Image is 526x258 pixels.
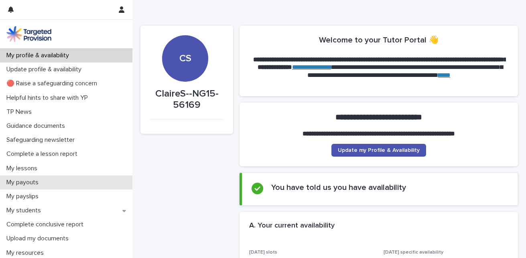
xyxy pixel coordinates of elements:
[3,150,84,158] p: Complete a lesson report
[249,222,335,230] h2: A. Your current availability
[3,221,90,228] p: Complete conclusive report
[3,179,45,186] p: My payouts
[384,250,443,255] span: [DATE] specific availability
[3,136,81,144] p: Safeguarding newsletter
[3,108,38,116] p: TP News
[3,80,104,87] p: 🔴 Raise a safeguarding concern
[3,52,75,59] p: My profile & availability
[3,94,94,102] p: Helpful hints to share with YP
[3,122,71,130] p: Guidance documents
[150,88,223,111] p: ClaireS--NG15-56169
[319,35,439,45] h2: Welcome to your Tutor Portal 👋
[3,165,44,172] p: My lessons
[3,66,88,73] p: Update profile & availability
[3,235,75,242] p: Upload my documents
[162,6,209,64] div: CS
[3,207,47,214] p: My students
[3,193,45,200] p: My payslips
[331,144,426,157] a: Update my Profile & Availability
[249,250,277,255] span: [DATE] slots
[6,26,51,42] img: M5nRWzHhSzIhMunXDL62
[338,147,420,153] span: Update my Profile & Availability
[3,249,50,257] p: My resources
[271,183,406,192] h2: You have told us you have availability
